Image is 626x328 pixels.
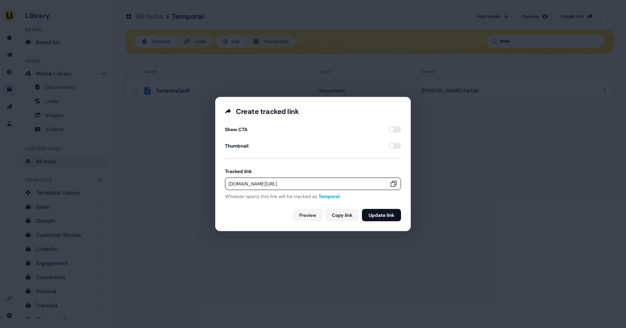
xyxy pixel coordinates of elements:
div: Create tracked link [236,107,299,116]
span: Temporal [318,193,340,200]
div: [DOMAIN_NAME][URL] [228,181,388,187]
button: Update link [362,209,401,222]
a: Preview [293,209,322,222]
label: Tracked link [225,168,401,175]
button: Copy link [326,209,359,222]
div: Whoever opens this link will be tracked as [225,193,401,200]
div: Thumbnail [225,143,248,149]
div: Show CTA [225,126,248,133]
